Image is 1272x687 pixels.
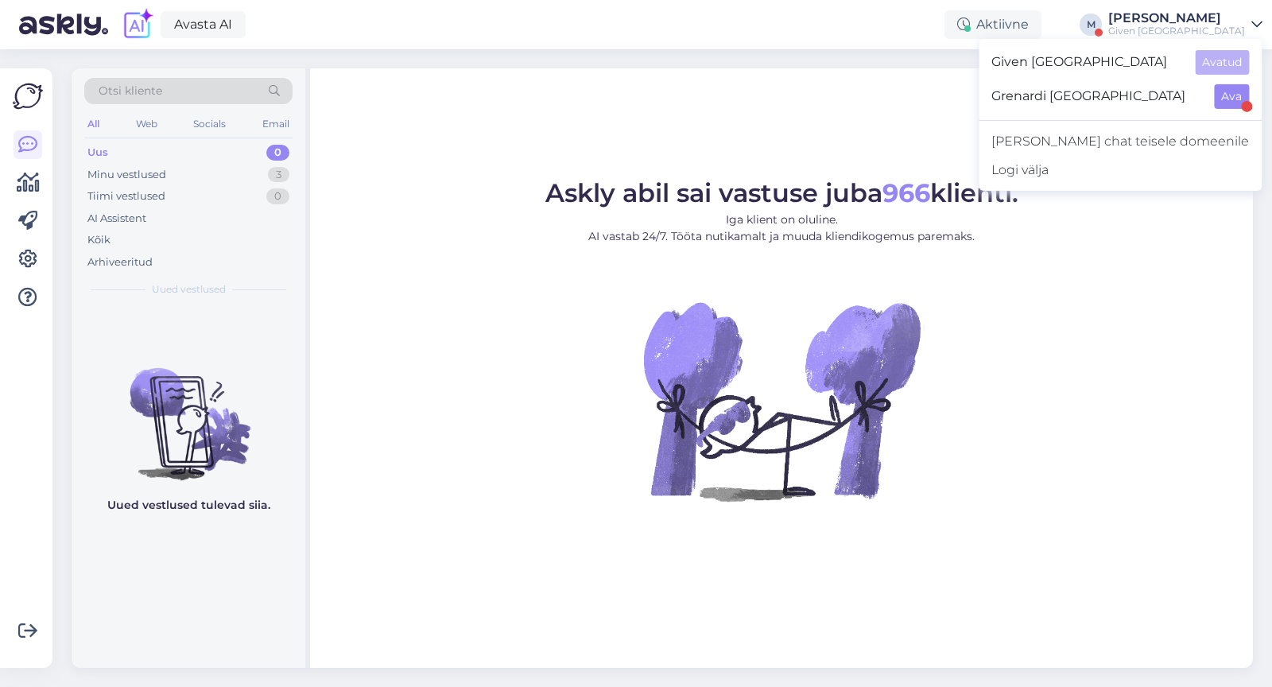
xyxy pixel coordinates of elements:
img: No chats [72,340,305,483]
div: [PERSON_NAME] [1108,12,1245,25]
a: [PERSON_NAME] chat teisele domeenile [979,127,1262,156]
div: 0 [266,145,289,161]
div: Logi välja [979,156,1262,184]
a: Avasta AI [161,11,246,38]
span: Otsi kliente [99,83,162,99]
button: Avatud [1195,50,1249,75]
div: Socials [190,114,229,134]
div: All [84,114,103,134]
div: AI Assistent [87,211,146,227]
div: Aktiivne [944,10,1041,39]
span: Uued vestlused [152,282,226,297]
b: 966 [882,177,930,208]
div: Web [133,114,161,134]
span: Given [GEOGRAPHIC_DATA] [991,50,1182,75]
img: No Chat active [638,258,925,544]
div: 0 [266,188,289,204]
div: Email [259,114,293,134]
div: Uus [87,145,108,161]
span: Askly abil sai vastuse juba klienti. [545,177,1018,208]
p: Iga klient on oluline. AI vastab 24/7. Tööta nutikamalt ja muuda kliendikogemus paremaks. [545,212,1018,245]
span: Grenardi [GEOGRAPHIC_DATA] [991,84,1201,109]
div: Arhiveeritud [87,254,153,270]
img: explore-ai [121,8,154,41]
p: Uued vestlused tulevad siia. [107,497,270,514]
button: Ava [1214,84,1249,109]
img: Askly Logo [13,81,43,111]
div: Kõik [87,232,111,248]
div: M [1080,14,1102,36]
div: Tiimi vestlused [87,188,165,204]
div: 3 [268,167,289,183]
a: [PERSON_NAME]Given [GEOGRAPHIC_DATA] [1108,12,1262,37]
div: Minu vestlused [87,167,166,183]
div: Given [GEOGRAPHIC_DATA] [1108,25,1245,37]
